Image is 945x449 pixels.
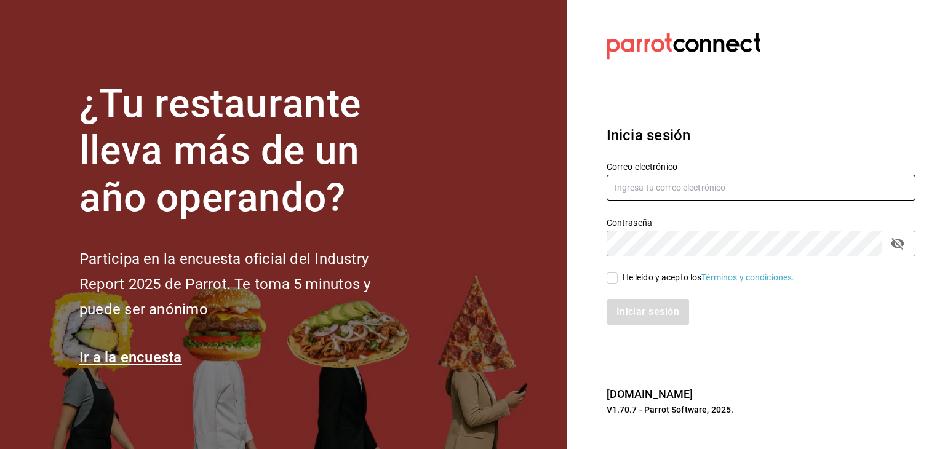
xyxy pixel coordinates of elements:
[623,271,795,284] div: He leído y acepto los
[607,162,915,170] label: Correo electrónico
[607,403,915,416] p: V1.70.7 - Parrot Software, 2025.
[887,233,908,254] button: passwordField
[607,124,915,146] h3: Inicia sesión
[607,175,915,201] input: Ingresa tu correo electrónico
[79,247,412,322] h2: Participa en la encuesta oficial del Industry Report 2025 de Parrot. Te toma 5 minutos y puede se...
[607,218,915,226] label: Contraseña
[79,349,182,366] a: Ir a la encuesta
[607,387,693,400] a: [DOMAIN_NAME]
[79,81,412,222] h1: ¿Tu restaurante lleva más de un año operando?
[701,272,794,282] a: Términos y condiciones.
